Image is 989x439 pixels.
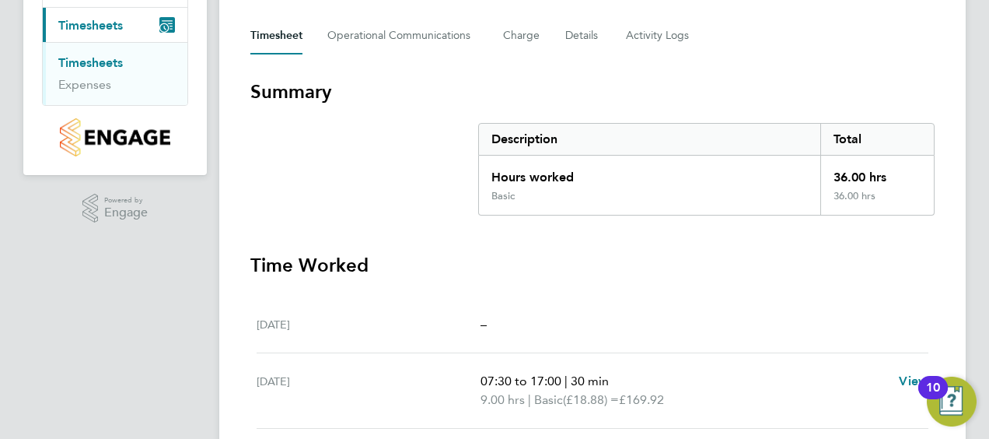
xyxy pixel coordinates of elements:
div: Description [479,124,820,155]
span: Timesheets [58,18,123,33]
div: Summary [478,123,935,216]
span: Powered by [104,194,148,207]
button: Operational Communications [327,17,478,54]
div: 36.00 hrs [820,156,934,190]
span: 30 min [571,374,609,388]
a: Go to home page [42,118,188,156]
a: View [899,372,928,391]
button: Timesheet [250,17,302,54]
a: Timesheets [58,55,123,70]
div: Total [820,124,934,155]
div: 10 [926,388,940,408]
div: Hours worked [479,156,820,190]
button: Details [565,17,601,54]
span: View [899,374,928,388]
div: [DATE] [257,315,481,334]
span: £169.92 [619,392,664,407]
span: Basic [534,391,563,409]
div: Timesheets [43,42,187,105]
h3: Summary [250,79,935,104]
div: Basic [491,190,515,202]
img: countryside-properties-logo-retina.png [60,118,169,156]
span: – [481,317,487,332]
a: Expenses [58,77,111,92]
button: Open Resource Center, 10 new notifications [927,377,977,427]
a: Powered byEngage [82,194,149,223]
span: 9.00 hrs [481,392,525,407]
button: Timesheets [43,8,187,42]
div: [DATE] [257,372,481,409]
div: 36.00 hrs [820,190,934,215]
span: | [528,392,531,407]
span: Engage [104,206,148,219]
span: (£18.88) = [563,392,619,407]
span: | [564,374,568,388]
h3: Time Worked [250,253,935,278]
button: Charge [503,17,540,54]
button: Activity Logs [626,17,691,54]
span: 07:30 to 17:00 [481,374,561,388]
